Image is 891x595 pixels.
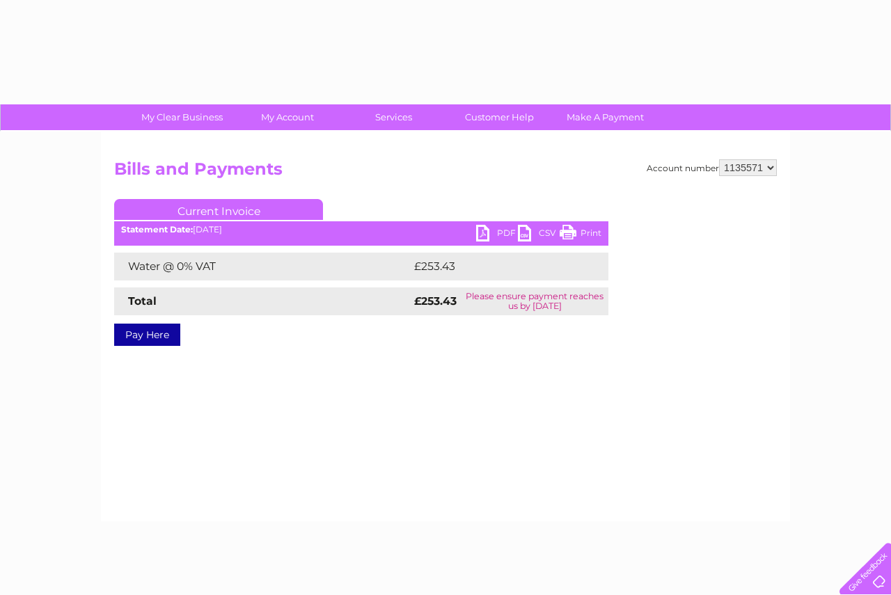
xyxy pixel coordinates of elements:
[114,324,180,346] a: Pay Here
[461,287,608,315] td: Please ensure payment reaches us by [DATE]
[114,199,323,220] a: Current Invoice
[336,104,451,130] a: Services
[114,159,777,186] h2: Bills and Payments
[114,253,411,280] td: Water @ 0% VAT
[114,225,608,235] div: [DATE]
[560,225,601,245] a: Print
[476,225,518,245] a: PDF
[414,294,457,308] strong: £253.43
[442,104,557,130] a: Customer Help
[411,253,583,280] td: £253.43
[128,294,157,308] strong: Total
[548,104,663,130] a: Make A Payment
[518,225,560,245] a: CSV
[125,104,239,130] a: My Clear Business
[121,224,193,235] b: Statement Date:
[647,159,777,176] div: Account number
[230,104,345,130] a: My Account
